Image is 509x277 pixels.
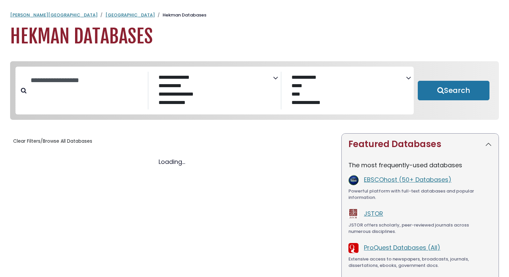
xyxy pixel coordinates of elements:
div: Loading... [10,157,333,166]
button: Submit for Search Results [418,81,489,100]
a: JSTOR [364,209,383,218]
div: Powerful platform with full-text databases and popular information. [348,188,492,201]
h1: Hekman Databases [10,25,499,48]
input: Search database by title or keyword [27,75,148,86]
select: Database Subject Filter [154,73,273,110]
button: Clear Filters/Browse All Databases [10,136,95,146]
li: Hekman Databases [155,12,206,19]
a: [PERSON_NAME][GEOGRAPHIC_DATA] [10,12,98,18]
a: [GEOGRAPHIC_DATA] [105,12,155,18]
a: EBSCOhost (50+ Databases) [364,175,451,184]
nav: Search filters [10,61,499,120]
nav: breadcrumb [10,12,499,19]
p: The most frequently-used databases [348,161,492,170]
a: ProQuest Databases (All) [364,243,440,252]
div: JSTOR offers scholarly, peer-reviewed journals across numerous disciplines. [348,222,492,235]
select: Database Vendors Filter [287,73,406,110]
div: Extensive access to newspapers, broadcasts, journals, dissertations, ebooks, government docs. [348,256,492,269]
button: Featured Databases [342,134,499,155]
